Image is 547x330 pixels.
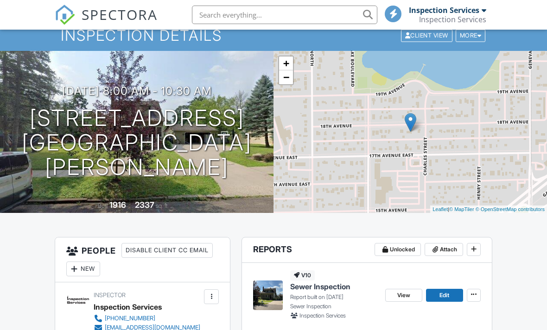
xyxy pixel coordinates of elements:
[430,205,547,213] div: |
[121,243,213,258] div: Disable Client CC Email
[55,5,75,25] img: The Best Home Inspection Software - Spectora
[400,31,455,38] a: Client View
[192,6,377,24] input: Search everything...
[15,106,259,179] h1: [STREET_ADDRESS] [GEOGRAPHIC_DATA][PERSON_NAME]
[62,85,212,97] h3: [DATE] 8:00 am - 10:30 am
[82,5,158,24] span: SPECTORA
[55,237,230,282] h3: People
[449,206,474,212] a: © MapTiler
[105,315,155,322] div: [PHONE_NUMBER]
[135,200,154,210] div: 2337
[279,70,293,84] a: Zoom out
[94,300,162,314] div: Inspection Services
[98,202,108,209] span: Built
[279,56,293,70] a: Zoom in
[55,12,158,32] a: SPECTORA
[61,27,486,44] h1: Inspection Details
[409,6,479,15] div: Inspection Services
[401,29,452,42] div: Client View
[109,200,126,210] div: 1916
[456,29,486,42] div: More
[94,292,126,299] span: Inspector
[476,206,545,212] a: © OpenStreetMap contributors
[419,15,486,24] div: Inspection Services
[94,314,200,323] a: [PHONE_NUMBER]
[433,206,448,212] a: Leaflet
[156,202,169,209] span: sq. ft.
[66,262,100,276] div: New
